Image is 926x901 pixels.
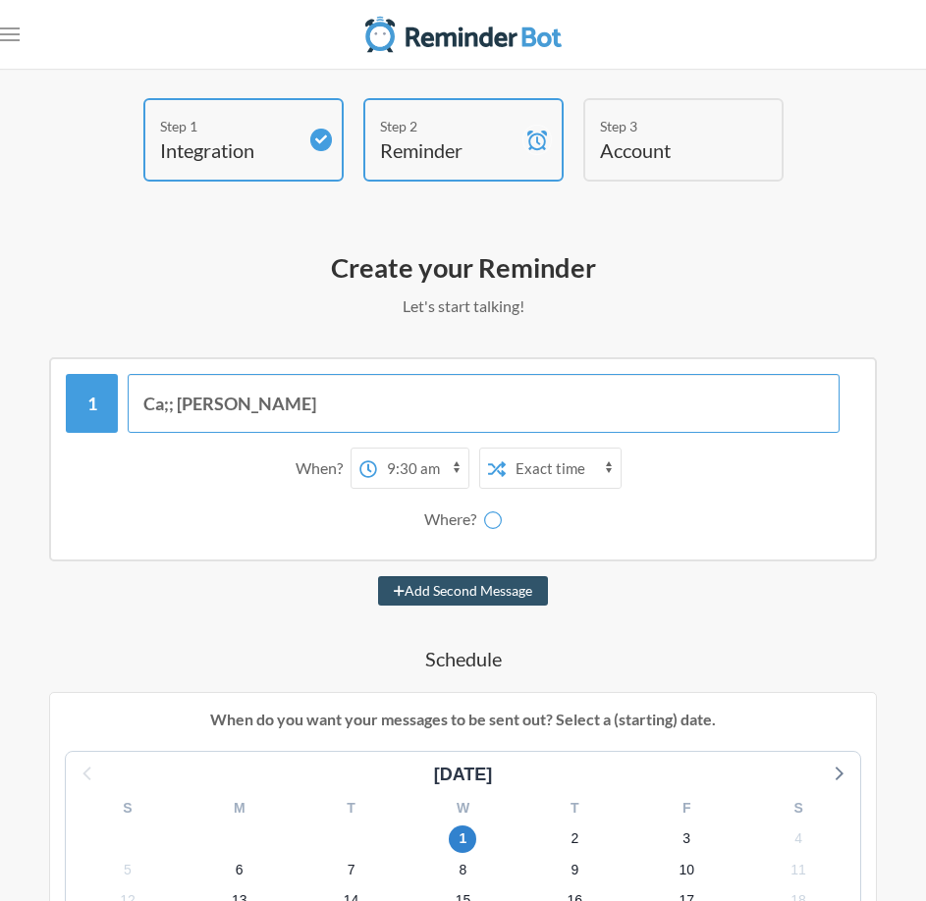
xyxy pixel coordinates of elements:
span: Monday, November 3, 2025 [673,825,700,853]
span: Wednesday, November 5, 2025 [114,856,141,883]
span: Tuesday, November 11, 2025 [785,856,812,883]
div: T [518,793,630,823]
h2: Create your Reminder [49,250,877,285]
h4: Integration [160,136,298,164]
div: F [630,793,742,823]
span: Monday, November 10, 2025 [673,856,700,883]
h4: Account [600,136,737,164]
div: Step 1 [160,116,298,136]
p: When do you want your messages to be sent out? Select a (starting) date. [65,708,861,731]
span: Saturday, November 8, 2025 [449,856,476,883]
div: W [408,793,519,823]
span: Tuesday, November 4, 2025 [785,825,812,853]
div: Where? [424,499,484,540]
div: S [742,793,854,823]
span: Friday, November 7, 2025 [338,856,365,883]
div: T [296,793,408,823]
div: M [184,793,296,823]
span: Sunday, November 2, 2025 [561,825,588,853]
span: Saturday, November 1, 2025 [449,825,476,853]
div: Step 2 [380,116,517,136]
div: Step 3 [600,116,737,136]
div: S [72,793,184,823]
span: Sunday, November 9, 2025 [561,856,588,883]
h4: Reminder [380,136,517,164]
p: Let's start talking! [49,294,877,318]
span: Thursday, November 6, 2025 [226,856,253,883]
button: Add Second Message [378,576,548,606]
img: Reminder Bot [365,15,562,54]
div: [DATE] [426,762,501,788]
div: When? [296,448,351,489]
h4: Schedule [49,645,877,672]
input: Message [128,374,840,433]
